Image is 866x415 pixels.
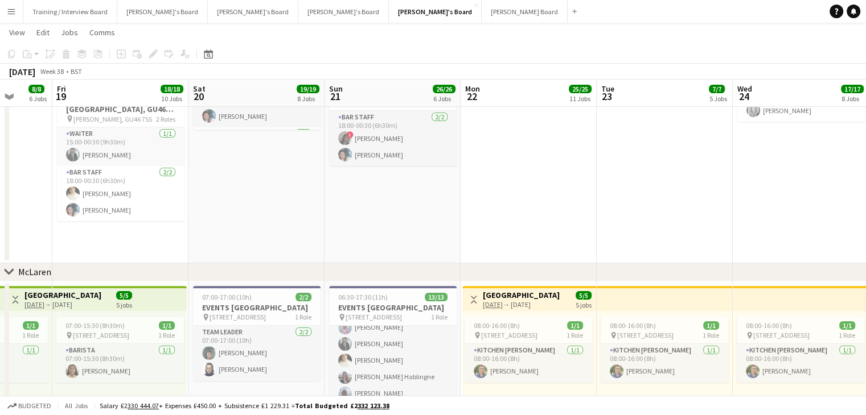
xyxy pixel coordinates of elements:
button: [PERSON_NAME]'s Board [208,1,298,23]
span: Budgeted [18,402,51,410]
button: [PERSON_NAME] Board [482,1,568,23]
app-card-role: BAR STAFF2/218:00-00:30 (6h30m)[PERSON_NAME][PERSON_NAME] [57,166,184,221]
app-job-card: 08:00-16:00 (8h)1/1 [STREET_ADDRESS]1 RoleKitchen [PERSON_NAME]1/108:00-16:00 (8h)[PERSON_NAME] [465,317,592,383]
span: Sat [193,84,206,94]
span: [STREET_ADDRESS] [346,313,402,321]
span: [STREET_ADDRESS] [617,331,674,339]
span: 22 [463,90,480,103]
span: 1 Role [295,313,311,321]
tcxspan: Call 22-09-2025 via 3CX [483,300,503,309]
div: → [DATE] [483,300,560,309]
button: [PERSON_NAME]'s Board [389,1,482,23]
span: 24 [736,90,752,103]
span: 20 [191,90,206,103]
span: 1/1 [839,321,855,330]
span: Mon [465,84,480,94]
span: 7/7 [709,85,725,93]
span: 19/19 [297,85,319,93]
h3: [GEOGRAPHIC_DATA] [483,290,560,300]
span: [PERSON_NAME], GU46 7SS [73,115,152,123]
a: View [5,25,30,40]
app-job-card: 15:00-00:30 (9h30m) (Sat)3/3Rivervale Barn & Catering - [GEOGRAPHIC_DATA], GU46 7SS [PERSON_NAME]... [57,77,184,221]
app-card-role: Barista1/107:00-15:30 (8h30m)[PERSON_NAME] [56,344,184,383]
div: 07:00-15:30 (8h30m)1/1 [STREET_ADDRESS]1 RoleBarista1/107:00-15:30 (8h30m)[PERSON_NAME] [56,317,184,383]
app-card-role: Kitchen [PERSON_NAME]1/108:00-16:00 (8h)[PERSON_NAME] [737,344,864,383]
span: 25/25 [569,85,592,93]
div: Salary £2 + Expenses £450.00 + Subsistence £1 229.31 = [100,401,389,410]
span: Fri [57,84,66,94]
span: Total Budgeted £2 [295,401,389,410]
span: 06:30-17:30 (11h) [338,293,388,301]
button: [PERSON_NAME]'s Board [298,1,389,23]
span: Wed [737,84,752,94]
div: McLaren [18,266,51,277]
app-job-card: 18:00-00:30 (6h30m) (Mon)2/2Rivervale Barn & Catering - [GEOGRAPHIC_DATA], GU46 7SS [PERSON_NAME]... [329,61,457,166]
span: 8/8 [28,85,44,93]
app-card-role: Kitchen [PERSON_NAME]1/108:00-16:00 (8h)[PERSON_NAME] [465,344,592,383]
span: [STREET_ADDRESS] [210,313,266,321]
span: 5/5 [576,291,592,300]
span: [STREET_ADDRESS] [73,331,129,339]
span: 1/1 [23,321,39,330]
app-card-role: BAR STAFF2/218:00-00:30 (6h30m)![PERSON_NAME][PERSON_NAME] [329,111,457,166]
span: View [9,27,25,38]
span: Sun [329,84,343,94]
span: Edit [36,27,50,38]
span: 1/1 [159,321,175,330]
span: 5/5 [116,291,132,300]
app-card-role: Waiter1/1 [193,127,321,166]
div: → [DATE] [24,300,101,309]
span: [STREET_ADDRESS] [481,331,537,339]
app-job-card: 07:00-17:00 (10h)2/2EVENTS [GEOGRAPHIC_DATA] [STREET_ADDRESS]1 RoleTEAM LEADER2/207:00-17:00 (10h... [193,286,321,381]
span: 13/13 [425,293,448,301]
a: Edit [32,25,54,40]
button: Budgeted [6,400,53,412]
span: 07:00-17:00 (10h) [202,293,252,301]
a: Comms [85,25,120,40]
div: 8 Jobs [297,94,319,103]
app-job-card: 08:00-16:00 (8h)1/1 [STREET_ADDRESS]1 RoleKitchen [PERSON_NAME]1/108:00-16:00 (8h)[PERSON_NAME] [601,317,728,383]
span: 1 Role [839,331,855,339]
div: 11 Jobs [569,94,591,103]
button: Training / Interview Board [23,1,117,23]
div: 5 jobs [116,300,132,309]
span: 1 Role [703,331,719,339]
span: 26/26 [433,85,455,93]
h3: [GEOGRAPHIC_DATA] [24,290,101,300]
span: 1/1 [567,321,583,330]
tcxspan: Call 15-09-2025 via 3CX [24,300,44,309]
a: Jobs [56,25,83,40]
span: 1/1 [703,321,719,330]
span: 1 Role [567,331,583,339]
span: Jobs [61,27,78,38]
span: 08:00-16:00 (8h) [610,321,656,330]
span: 19 [55,90,66,103]
div: 5 jobs [576,300,592,309]
div: 5 Jobs [709,94,727,103]
tcxspan: Call 332 123.38 via 3CX [358,401,389,410]
span: 2/2 [295,293,311,301]
button: [PERSON_NAME]'s Board [117,1,208,23]
span: 1 Role [431,313,448,321]
div: 10 Jobs [161,94,183,103]
app-card-role: TEAM LEADER2/207:00-17:00 (10h)[PERSON_NAME][PERSON_NAME] [193,326,321,381]
tcxspan: Call 330 444.07 via 3CX [128,401,159,410]
span: 1 Role [158,331,175,339]
span: 07:00-15:30 (8h30m) [65,321,125,330]
div: [DATE] [9,66,35,77]
span: 08:00-16:00 (8h) [746,321,792,330]
span: 08:00-16:00 (8h) [474,321,520,330]
span: Week 38 [38,67,66,76]
app-card-role: BAR STAFF1/118:00-00:30 (6h30m)[PERSON_NAME] [193,89,321,127]
div: 6 Jobs [29,94,47,103]
div: 8 Jobs [842,94,863,103]
span: 23 [600,90,614,103]
span: 17/17 [841,85,864,93]
h3: EVENTS [GEOGRAPHIC_DATA] [329,302,457,313]
app-job-card: 08:00-16:00 (8h)1/1 [STREET_ADDRESS]1 RoleKitchen [PERSON_NAME]1/108:00-16:00 (8h)[PERSON_NAME] [737,317,864,383]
